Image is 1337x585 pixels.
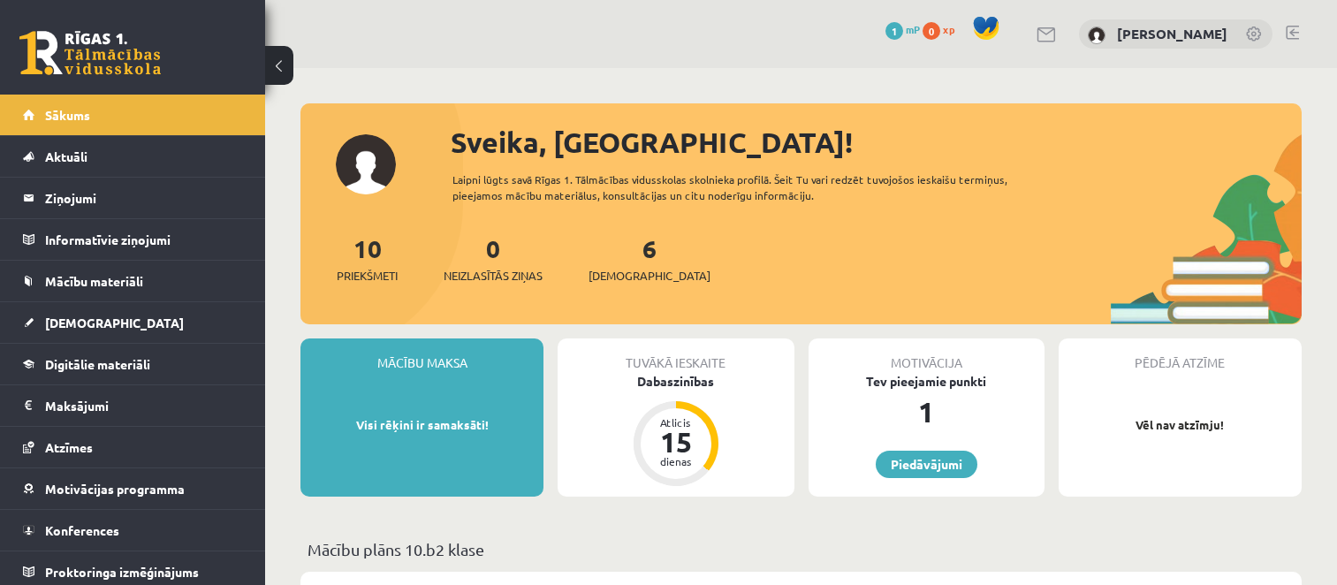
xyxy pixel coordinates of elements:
[23,219,243,260] a: Informatīvie ziņojumi
[45,107,90,123] span: Sākums
[23,385,243,426] a: Maksājumi
[809,338,1045,372] div: Motivācija
[23,427,243,467] a: Atzīmes
[558,372,794,391] div: Dabaszinības
[444,267,543,285] span: Neizlasītās ziņas
[1088,27,1105,44] img: Melānija Nemane
[923,22,940,40] span: 0
[23,302,243,343] a: [DEMOGRAPHIC_DATA]
[308,537,1295,561] p: Mācību plāns 10.b2 klase
[45,522,119,538] span: Konferences
[558,338,794,372] div: Tuvākā ieskaite
[650,456,703,467] div: dienas
[23,136,243,177] a: Aktuāli
[23,261,243,301] a: Mācību materiāli
[1059,338,1302,372] div: Pēdējā atzīme
[300,338,543,372] div: Mācību maksa
[45,148,87,164] span: Aktuāli
[589,232,710,285] a: 6[DEMOGRAPHIC_DATA]
[809,391,1045,433] div: 1
[876,451,977,478] a: Piedāvājumi
[23,344,243,384] a: Digitālie materiāli
[45,564,199,580] span: Proktoringa izmēģinājums
[451,121,1302,163] div: Sveika, [GEOGRAPHIC_DATA]!
[650,428,703,456] div: 15
[337,267,398,285] span: Priekšmeti
[45,178,243,218] legend: Ziņojumi
[650,417,703,428] div: Atlicis
[337,232,398,285] a: 10Priekšmeti
[309,416,535,434] p: Visi rēķini ir samaksāti!
[45,315,184,330] span: [DEMOGRAPHIC_DATA]
[558,372,794,489] a: Dabaszinības Atlicis 15 dienas
[23,468,243,509] a: Motivācijas programma
[1117,25,1227,42] a: [PERSON_NAME]
[45,219,243,260] legend: Informatīvie ziņojumi
[444,232,543,285] a: 0Neizlasītās ziņas
[45,385,243,426] legend: Maksājumi
[23,178,243,218] a: Ziņojumi
[809,372,1045,391] div: Tev pieejamie punkti
[1067,416,1293,434] p: Vēl nav atzīmju!
[589,267,710,285] span: [DEMOGRAPHIC_DATA]
[23,95,243,135] a: Sākums
[943,22,954,36] span: xp
[452,171,1053,203] div: Laipni lūgts savā Rīgas 1. Tālmācības vidusskolas skolnieka profilā. Šeit Tu vari redzēt tuvojošo...
[19,31,161,75] a: Rīgas 1. Tālmācības vidusskola
[45,273,143,289] span: Mācību materiāli
[45,439,93,455] span: Atzīmes
[23,510,243,551] a: Konferences
[885,22,903,40] span: 1
[923,22,963,36] a: 0 xp
[45,481,185,497] span: Motivācijas programma
[906,22,920,36] span: mP
[45,356,150,372] span: Digitālie materiāli
[885,22,920,36] a: 1 mP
